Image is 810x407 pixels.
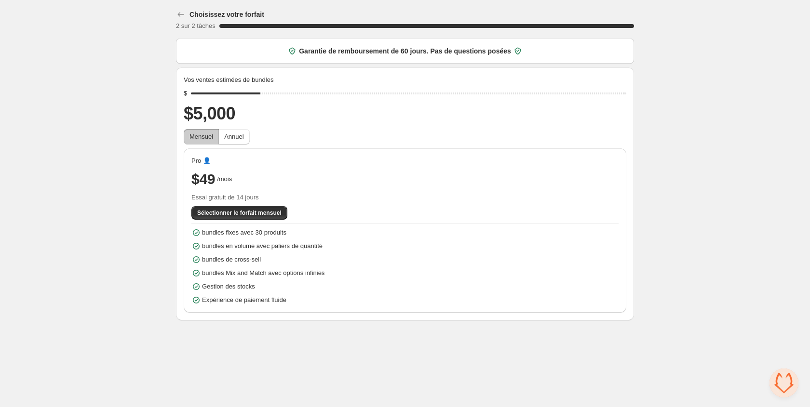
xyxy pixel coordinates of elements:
h2: $5,000 [184,102,626,125]
span: Garantie de remboursement de 60 jours. Pas de questions posées [299,46,511,56]
span: 2 sur 2 tâches [176,22,216,29]
button: Mensuel [184,129,219,144]
button: Annuel [218,129,249,144]
span: Sélectionner le forfait mensuel [197,209,282,217]
span: Vos ventes estimées de bundles [184,75,273,85]
span: bundles Mix and Match avec options infinies [202,268,324,278]
button: Sélectionner le forfait mensuel [191,206,287,220]
span: bundles fixes avec 30 produits [202,228,286,237]
span: $49 [191,170,215,189]
span: Mensuel [189,133,213,140]
h3: Choisissez votre forfait [189,10,264,19]
div: Ouvrir le chat [769,368,798,397]
span: /mois [217,174,232,184]
span: Expérience de paiement fluide [202,295,286,305]
span: Pro 👤 [191,156,211,166]
span: Annuel [224,133,243,140]
span: Gestion des stocks [202,282,255,291]
div: $ [184,89,187,98]
span: bundles de cross-sell [202,255,261,264]
span: Essai gratuit de 14 jours [191,193,619,202]
span: bundles en volume avec paliers de quantité [202,241,323,251]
